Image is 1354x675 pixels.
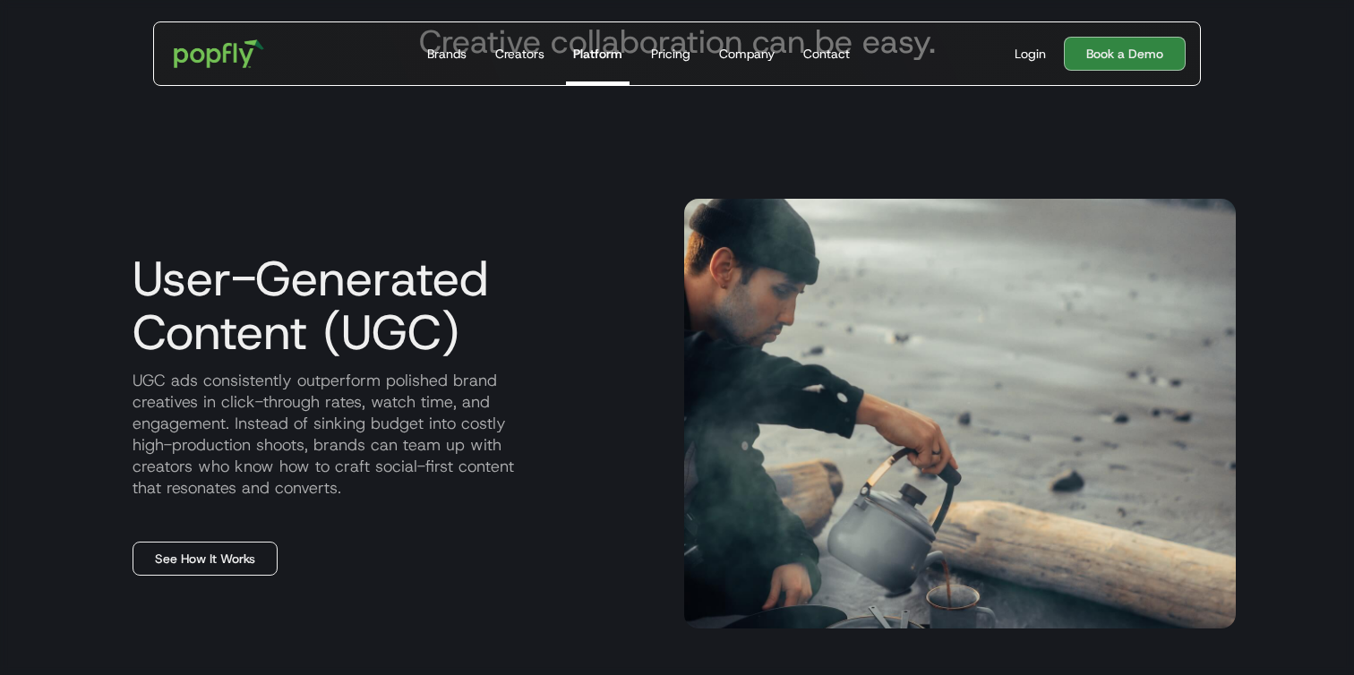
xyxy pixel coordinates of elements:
p: UGC ads consistently outperform polished brand creatives in click-through rates, watch time, and ... [118,370,670,499]
div: Brands [427,45,467,63]
a: Book a Demo [1064,37,1186,71]
a: Company [712,22,782,85]
div: Company [719,45,775,63]
a: Pricing [644,22,698,85]
a: Brands [420,22,474,85]
a: See How It Works [133,542,278,576]
a: Creators [488,22,552,85]
div: Platform [573,45,622,63]
div: Login [1015,45,1046,63]
a: Platform [566,22,630,85]
h3: Creative collaboration can be easy. [419,20,936,63]
div: Contact [803,45,850,63]
div: Creators [495,45,544,63]
div: Pricing [651,45,690,63]
a: Contact [796,22,857,85]
h3: User-Generated Content (UGC) [118,252,670,359]
a: home [161,27,277,81]
a: Login [1007,45,1053,63]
